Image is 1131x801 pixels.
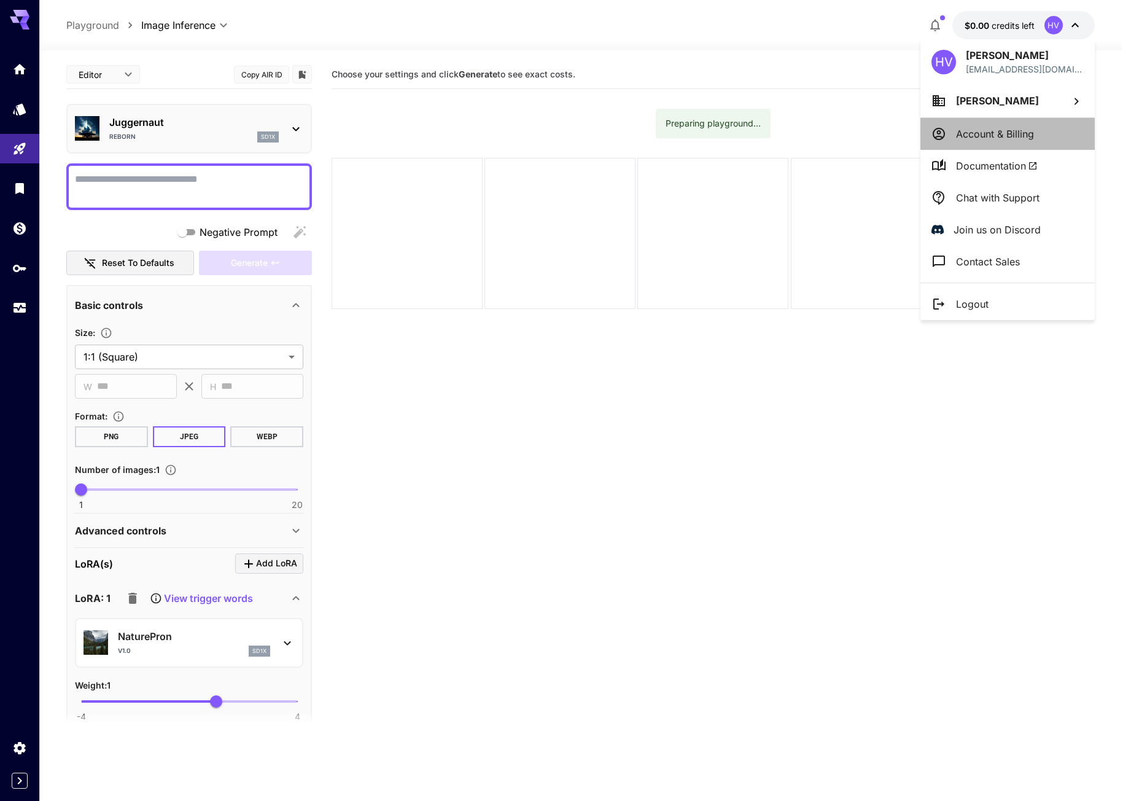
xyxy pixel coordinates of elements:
[966,48,1084,63] p: [PERSON_NAME]
[966,63,1084,76] div: vehmas.heikki@gmail.com
[956,158,1038,173] span: Documentation
[956,297,989,311] p: Logout
[920,84,1095,117] button: [PERSON_NAME]
[956,127,1034,141] p: Account & Billing
[956,95,1039,107] span: [PERSON_NAME]
[956,190,1040,205] p: Chat with Support
[956,254,1020,269] p: Contact Sales
[954,222,1041,237] p: Join us on Discord
[966,63,1084,76] p: [EMAIL_ADDRESS][DOMAIN_NAME]
[931,50,956,74] div: HV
